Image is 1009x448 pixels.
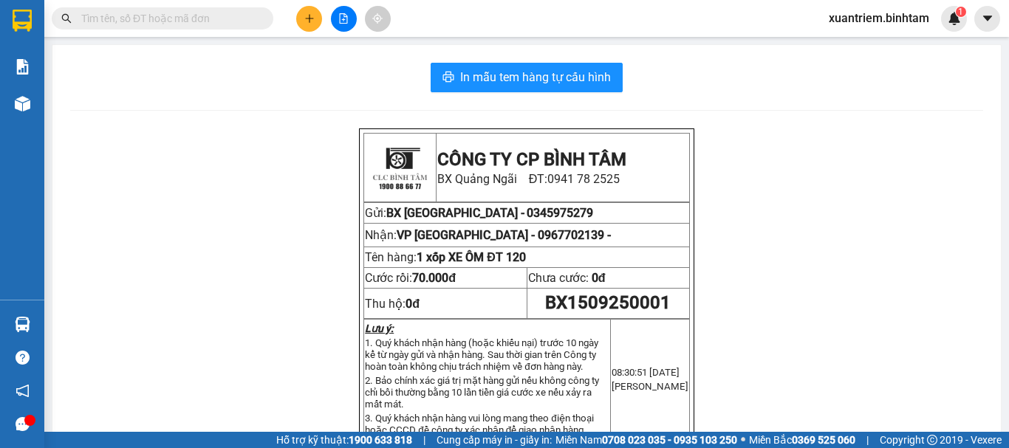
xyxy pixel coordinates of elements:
strong: 0708 023 035 - 0935 103 250 [602,434,737,446]
span: copyright [927,435,937,445]
span: ⚪️ [741,437,745,443]
strong: 1900 633 818 [349,434,412,446]
span: Chưa cước: [528,271,606,285]
img: solution-icon [15,59,30,75]
span: BX [GEOGRAPHIC_DATA] - [386,206,524,220]
sup: 1 [956,7,966,17]
span: 0941 78 2525 [547,172,620,186]
span: Nhận: [365,228,611,242]
button: file-add [331,6,357,32]
img: warehouse-icon [15,96,30,111]
span: 1 [958,7,963,17]
span: question-circle [16,351,30,365]
span: aim [372,13,383,24]
input: Tìm tên, số ĐT hoặc mã đơn [81,10,256,27]
span: Thu hộ: [365,297,420,311]
strong: Lưu ý: [365,323,394,334]
span: 08:30:51 [DATE] [612,367,680,378]
img: logo [366,134,433,201]
button: plus [296,6,322,32]
span: printer [442,71,454,85]
span: Cung cấp máy in - giấy in: [437,432,552,448]
strong: 0369 525 060 [792,434,855,446]
span: 0967702139 - [538,228,611,242]
span: Miền Bắc [749,432,855,448]
img: icon-new-feature [948,12,961,25]
span: 70.000đ [412,271,456,285]
span: notification [16,384,30,398]
span: caret-down [981,12,994,25]
span: BX Quảng Ngãi ĐT: [437,172,620,186]
span: Gửi: [365,206,386,220]
span: Cước rồi: [365,271,456,285]
span: file-add [338,13,349,24]
span: xuantriem.binhtam [817,9,941,27]
span: Tên hàng: [365,250,526,264]
span: message [16,417,30,431]
span: 3. Quý khách nhận hàng vui lòng mang theo điện thoại hoặc CCCD đề công ty xác nhận để giao nhận h... [365,413,593,435]
button: printerIn mẫu tem hàng tự cấu hình [431,63,623,92]
img: logo-vxr [13,10,32,32]
span: | [866,432,869,448]
img: warehouse-icon [15,317,30,332]
span: VP [GEOGRAPHIC_DATA] - [397,228,611,242]
span: In mẫu tem hàng tự cấu hình [460,68,611,86]
span: | [423,432,425,448]
button: caret-down [974,6,1000,32]
span: [PERSON_NAME] [612,381,688,392]
span: 1 xốp XE ÔM ĐT 120 [417,250,526,264]
span: 1. Quý khách nhận hàng (hoặc khiếu nại) trước 10 ngày kể từ ngày gửi và nhận hàng. Sau thời gian ... [365,337,598,372]
span: plus [304,13,315,24]
span: Hỗ trợ kỹ thuật: [276,432,412,448]
span: Miền Nam [555,432,737,448]
span: 0đ [592,271,606,285]
span: 0345975279 [527,206,593,220]
button: aim [365,6,391,32]
span: BX1509250001 [545,292,671,313]
strong: CÔNG TY CP BÌNH TÂM [437,149,626,170]
span: search [61,13,72,24]
span: 2. Bảo chính xác giá trị mặt hàng gửi nếu không công ty chỉ bồi thường bằng 10 lần tiền giá cước ... [365,375,599,410]
strong: 0đ [406,297,420,311]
